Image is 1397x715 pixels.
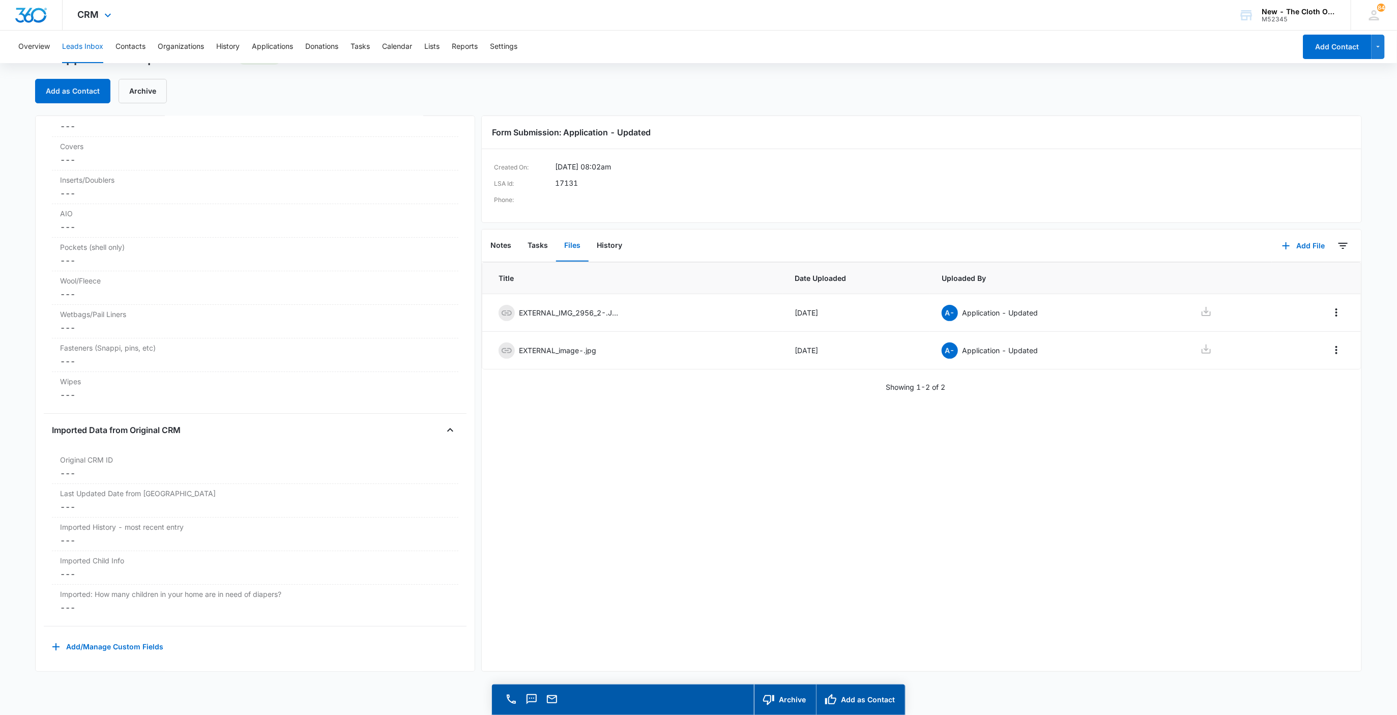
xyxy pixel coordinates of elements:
label: Imported: How many children in your home are in need of diapers? [60,589,451,599]
button: Applications [252,31,293,63]
span: Date Uploaded [795,273,917,283]
dd: --- [60,154,451,166]
button: Leads Inbox [62,31,103,63]
dd: --- [60,322,451,334]
button: Add Contact [1303,35,1372,59]
button: Reports [452,31,478,63]
button: Overflow Menu [1328,342,1345,358]
span: A- [942,305,958,321]
button: Overflow Menu [1328,304,1345,321]
p: Application - Updated [962,345,1038,356]
button: Email [545,692,559,706]
label: Wipes [60,376,451,387]
div: Wetbags/Pail Liners--- [52,305,459,338]
button: Organizations [158,31,204,63]
div: Last Updated Date from [GEOGRAPHIC_DATA]--- [52,484,459,518]
label: Last Updated Date from [GEOGRAPHIC_DATA] [60,488,451,499]
dd: --- [60,467,451,479]
dd: --- [60,389,451,401]
dd: --- [60,254,451,267]
dd: --- [60,187,451,199]
div: Original CRM ID--- [52,450,459,484]
p: Application - Updated [962,307,1038,318]
div: account name [1262,8,1336,16]
label: Wool/Fleece [60,275,451,286]
dt: Phone: [494,194,555,206]
button: Overview [18,31,50,63]
a: Text [525,698,539,707]
button: History [589,230,630,262]
button: Tasks [351,31,370,63]
span: A- [942,342,958,359]
h4: Imported Data from Original CRM [52,424,181,436]
dd: --- [60,568,451,580]
div: notifications count [1377,4,1385,12]
button: Notes [482,230,519,262]
button: Files [556,230,589,262]
p: EXTERNAL_IMG_2956_2-.JPG [519,307,621,318]
td: [DATE] [782,332,929,369]
label: Original CRM ID [60,454,451,465]
button: Calendar [382,31,412,63]
p: Showing 1-2 of 2 [886,382,945,392]
h3: Form Submission: Application - Updated [492,126,1351,138]
button: Close [442,422,458,438]
a: Email [545,698,559,707]
label: Fasteners (Snappi, pins, etc) [60,342,451,353]
div: Wipes--- [52,372,459,405]
div: Inserts/Doublers--- [52,170,459,204]
label: Imported Child Info [60,555,451,566]
p: EXTERNAL_image-.jpg [519,345,596,356]
a: Call [504,698,518,707]
td: [DATE] [782,294,929,332]
dd: --- [60,602,451,614]
button: Contacts [115,31,145,63]
span: CRM [78,9,99,20]
div: account id [1262,16,1336,23]
dd: --- [60,288,451,300]
button: Add as Contact [816,684,905,715]
dd: --- [60,355,451,367]
label: Wetbags/Pail Liners [60,309,451,320]
div: Fitteds--- [52,103,459,137]
div: Imported: How many children in your home are in need of diapers?--- [52,585,459,618]
button: Tasks [519,230,556,262]
div: Pockets (shell only)--- [52,238,459,271]
button: Lists [424,31,440,63]
div: Imported Child Info--- [52,551,459,585]
dd: 17131 [555,178,578,190]
dd: --- [60,534,451,547]
span: Title [499,273,770,283]
dd: [DATE] 08:02am [555,161,611,174]
div: Imported History - most recent entry--- [52,518,459,551]
button: Add as Contact [35,79,110,103]
label: Covers [60,141,451,152]
div: Wool/Fleece--- [52,271,459,305]
div: AIO--- [52,204,459,238]
button: Filters [1335,238,1351,254]
label: Pockets (shell only) [60,242,451,252]
label: Imported History - most recent entry [60,522,451,532]
span: Uploaded By [942,273,1159,283]
button: Text [525,692,539,706]
button: Add File [1272,234,1335,258]
button: Donations [305,31,338,63]
span: 84 [1377,4,1385,12]
dd: --- [60,221,451,233]
label: Inserts/Doublers [60,175,451,185]
button: Add/Manage Custom Fields [52,635,163,659]
dt: LSA Id: [494,178,555,190]
button: Archive [754,684,816,715]
a: Add/Manage Custom Fields [52,646,163,654]
dd: --- [60,120,451,132]
dd: --- [60,501,451,513]
button: History [216,31,240,63]
div: Covers--- [52,137,459,170]
button: Archive [119,79,167,103]
dt: Created On: [494,161,555,174]
label: AIO [60,208,451,219]
button: Call [504,692,518,706]
button: Settings [490,31,517,63]
div: Fasteners (Snappi, pins, etc)--- [52,338,459,372]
